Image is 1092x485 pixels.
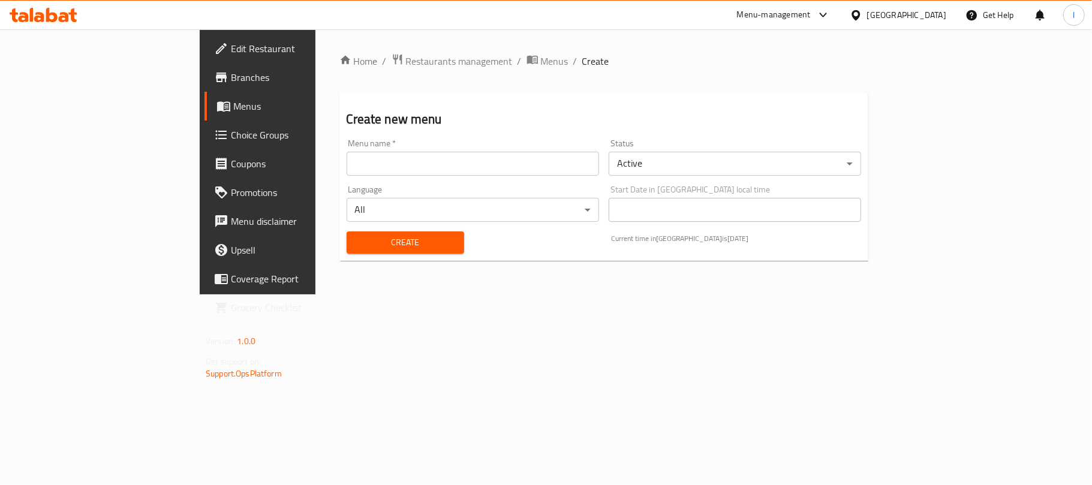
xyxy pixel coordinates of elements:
a: Menus [204,92,382,121]
a: Grocery Checklist [204,293,382,322]
li: / [518,54,522,68]
a: Promotions [204,178,382,207]
button: Create [347,231,465,254]
span: Coverage Report [231,272,372,286]
span: Create [582,54,609,68]
span: Get support on: [206,354,261,369]
li: / [573,54,577,68]
a: Upsell [204,236,382,264]
p: Current time in [GEOGRAPHIC_DATA] is [DATE] [611,233,861,244]
div: Menu-management [737,8,811,22]
span: Edit Restaurant [231,41,372,56]
span: Choice Groups [231,128,372,142]
span: Grocery Checklist [231,300,372,315]
span: Menus [541,54,568,68]
span: Upsell [231,243,372,257]
span: 1.0.0 [237,333,255,349]
div: [GEOGRAPHIC_DATA] [867,8,946,22]
h2: Create new menu [347,110,861,128]
span: Restaurants management [406,54,513,68]
span: Coupons [231,156,372,171]
span: Menu disclaimer [231,214,372,228]
nav: breadcrumb [339,53,868,69]
span: Branches [231,70,372,85]
span: Menus [233,99,372,113]
a: Branches [204,63,382,92]
li: / [383,54,387,68]
span: Version: [206,333,235,349]
span: Promotions [231,185,372,200]
a: Coupons [204,149,382,178]
div: All [347,198,599,222]
a: Choice Groups [204,121,382,149]
a: Menu disclaimer [204,207,382,236]
input: Please enter Menu name [347,152,599,176]
a: Restaurants management [392,53,513,69]
a: Menus [527,53,568,69]
div: Active [609,152,861,176]
span: Create [356,235,455,250]
a: Support.OpsPlatform [206,366,282,381]
a: Edit Restaurant [204,34,382,63]
span: l [1073,8,1075,22]
a: Coverage Report [204,264,382,293]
